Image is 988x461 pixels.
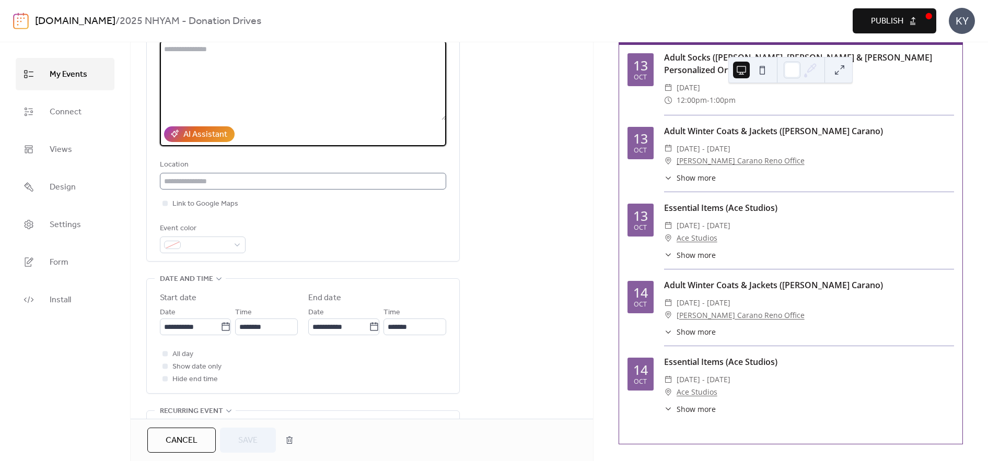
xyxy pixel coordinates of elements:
span: Cancel [166,434,197,447]
a: [PERSON_NAME] Carano Reno Office [677,309,805,322]
a: Design [16,171,114,203]
div: ​ [664,386,672,398]
div: ​ [664,309,672,322]
span: Date [160,306,176,319]
div: Essential Items (Ace Studios) [664,356,954,368]
div: Adult Winter Coats & Jackets ([PERSON_NAME] Carano) [664,279,954,291]
div: ​ [664,232,672,244]
span: Connect [50,104,82,121]
button: Cancel [147,428,216,453]
a: [DOMAIN_NAME] [35,11,115,31]
span: 12:00pm [677,94,707,107]
div: KY [949,8,975,34]
span: Settings [50,217,81,233]
span: Show date only [172,361,222,373]
span: Publish [871,15,903,28]
button: ​Show more [664,172,716,183]
button: Publish [853,8,936,33]
a: Ace Studios [677,232,717,244]
button: ​Show more [664,250,716,261]
span: Show more [677,250,716,261]
span: My Events [50,66,87,83]
span: Link to Google Maps [172,198,238,210]
div: 13 [633,209,648,222]
span: Show more [677,326,716,337]
div: 13 [633,132,648,145]
div: Oct [634,224,647,231]
span: Design [50,179,76,196]
span: Recurring event [160,405,223,418]
div: ​ [664,172,672,183]
b: / [115,11,120,31]
span: Date [308,306,324,319]
span: [DATE] - [DATE] [677,297,730,309]
div: Oct [634,74,647,81]
a: [PERSON_NAME] Carano Reno Office [677,155,805,167]
span: [DATE] - [DATE] [677,373,730,386]
div: ​ [664,373,672,386]
span: - [707,94,710,107]
span: [DATE] - [DATE] [677,143,730,155]
a: My Events [16,58,114,90]
img: logo [13,13,29,29]
span: Time [383,306,400,319]
span: Views [50,141,72,158]
button: ​Show more [664,326,716,337]
span: Form [50,254,68,271]
a: Ace Studios [677,386,717,398]
span: 1:00pm [710,94,736,107]
div: Adult Winter Coats & Jackets ([PERSON_NAME] Carano) [664,125,954,137]
div: 14 [633,363,648,376]
button: AI Assistant [164,126,235,142]
div: ​ [664,81,672,94]
span: [DATE] [677,81,700,94]
div: Essential Items (Ace Studios) [664,202,954,214]
a: Form [16,246,114,278]
div: 14 [633,286,648,299]
div: ​ [664,326,672,337]
div: Event color [160,222,243,235]
div: ​ [664,404,672,415]
div: AI Assistant [183,128,227,141]
span: Time [235,306,252,319]
div: ​ [664,219,672,232]
div: ​ [664,297,672,309]
div: Location [160,159,444,171]
span: Date and time [160,273,213,286]
div: 13 [633,59,648,72]
div: End date [308,292,341,304]
span: Show more [677,404,716,415]
a: Settings [16,208,114,241]
b: 2025 NHYAM - Donation Drives [120,11,261,31]
a: Views [16,133,114,166]
a: Connect [16,96,114,128]
button: ​Show more [664,404,716,415]
div: ​ [664,155,672,167]
div: Oct [634,379,647,385]
div: ​ [664,143,672,155]
div: ​ [664,94,672,107]
div: Adult Socks ([PERSON_NAME], [PERSON_NAME] & [PERSON_NAME] Personalized Orthodontics) [664,51,954,76]
span: All day [172,348,193,361]
div: ​ [664,250,672,261]
div: Start date [160,292,196,304]
span: [DATE] - [DATE] [677,219,730,232]
a: Install [16,283,114,316]
span: Hide end time [172,373,218,386]
span: Install [50,292,71,309]
span: Show more [677,172,716,183]
div: Oct [634,301,647,308]
div: Oct [634,147,647,154]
